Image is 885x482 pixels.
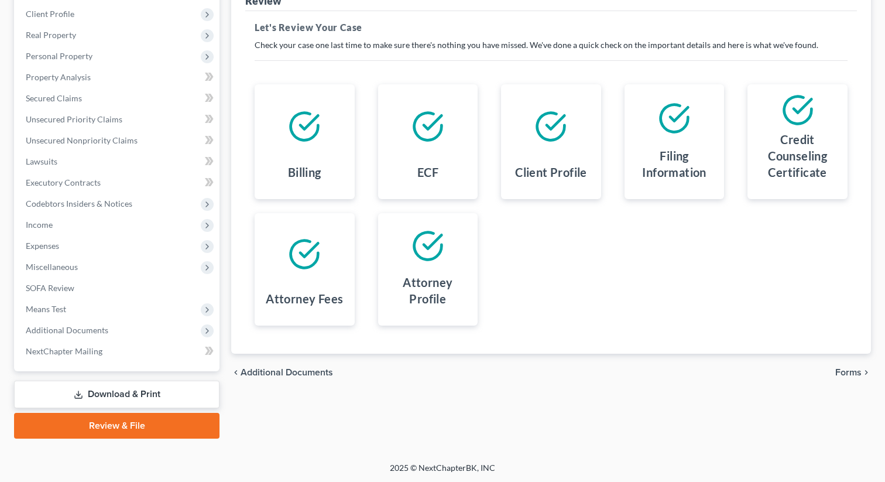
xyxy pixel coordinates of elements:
[26,262,78,272] span: Miscellaneous
[515,164,587,180] h4: Client Profile
[14,413,219,439] a: Review & File
[757,131,838,180] h4: Credit Counseling Certificate
[26,304,66,314] span: Means Test
[16,172,219,193] a: Executory Contracts
[26,220,53,230] span: Income
[26,199,132,208] span: Codebtors Insiders & Notices
[16,130,219,151] a: Unsecured Nonpriority Claims
[241,368,333,377] span: Additional Documents
[16,88,219,109] a: Secured Claims
[26,177,101,187] span: Executory Contracts
[14,381,219,408] a: Download & Print
[231,368,333,377] a: chevron_left Additional Documents
[417,164,438,180] h4: ECF
[26,283,74,293] span: SOFA Review
[255,39,848,51] p: Check your case one last time to make sure there's nothing you have missed. We've done a quick ch...
[634,148,715,180] h4: Filing Information
[26,51,92,61] span: Personal Property
[26,135,138,145] span: Unsecured Nonpriority Claims
[288,164,321,180] h4: Billing
[16,109,219,130] a: Unsecured Priority Claims
[16,341,219,362] a: NextChapter Mailing
[835,368,862,377] span: Forms
[26,346,102,356] span: NextChapter Mailing
[387,274,469,307] h4: Attorney Profile
[26,72,91,82] span: Property Analysis
[26,156,57,166] span: Lawsuits
[266,290,343,307] h4: Attorney Fees
[16,151,219,172] a: Lawsuits
[231,368,241,377] i: chevron_left
[26,241,59,251] span: Expenses
[255,20,848,35] h5: Let's Review Your Case
[16,67,219,88] a: Property Analysis
[26,114,122,124] span: Unsecured Priority Claims
[835,368,871,377] button: Forms chevron_right
[862,368,871,377] i: chevron_right
[16,278,219,299] a: SOFA Review
[26,325,108,335] span: Additional Documents
[26,93,82,103] span: Secured Claims
[26,9,74,19] span: Client Profile
[26,30,76,40] span: Real Property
